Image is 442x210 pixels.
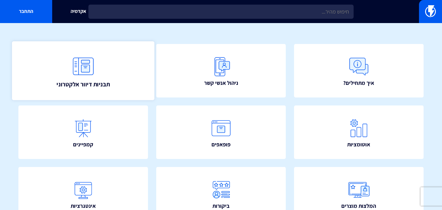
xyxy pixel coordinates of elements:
span: ביקורות [212,202,230,210]
a: ניהול אנשי קשר [156,44,286,97]
a: פופאפים [156,105,286,159]
span: אוטומציות [347,141,370,149]
a: תבניות דיוור אלקטרוני [12,41,155,100]
span: ניהול אנשי קשר [204,79,238,87]
span: קמפיינים [73,141,93,149]
span: המלצות מוצרים [341,202,376,210]
span: איך מתחילים? [343,79,374,87]
span: תבניות דיוור אלקטרוני [56,80,110,88]
a: איך מתחילים? [294,44,424,97]
a: קמפיינים [18,105,148,159]
span: פופאפים [211,141,231,149]
span: אינטגרציות [71,202,96,210]
a: אוטומציות [294,105,424,159]
input: חיפוש מהיר... [88,5,354,19]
